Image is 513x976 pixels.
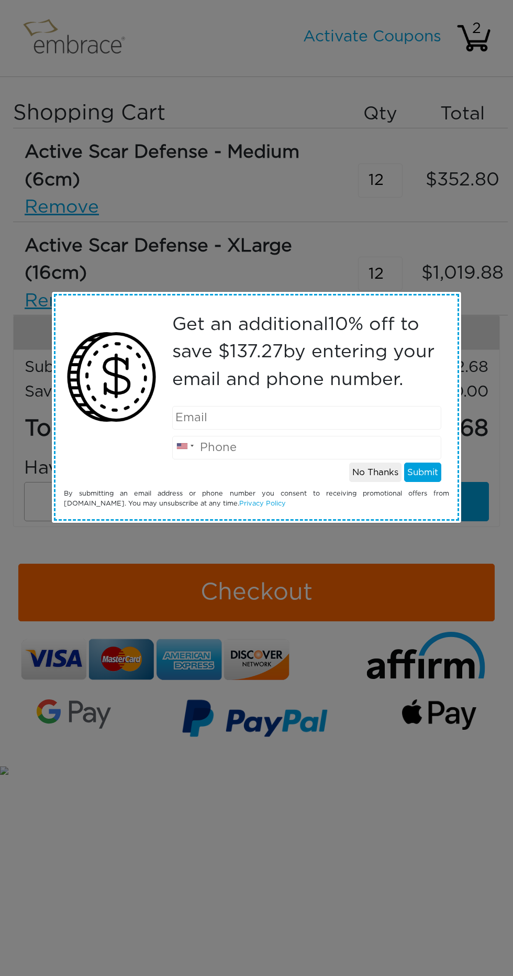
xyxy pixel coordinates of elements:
[349,463,402,482] button: No Thanks
[56,489,457,509] div: By submitting an email address or phone number you consent to receiving promotional offers from [...
[172,436,442,459] input: Phone
[61,327,162,427] img: money2.png
[239,500,286,507] a: Privacy Policy
[173,433,197,459] div: United States: +1
[328,315,348,334] span: 10
[230,343,283,361] span: 137.27
[404,463,441,482] button: Submit
[172,406,442,430] input: Email
[172,311,442,394] p: Get an additional % off to save $ by entering your email and phone number.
